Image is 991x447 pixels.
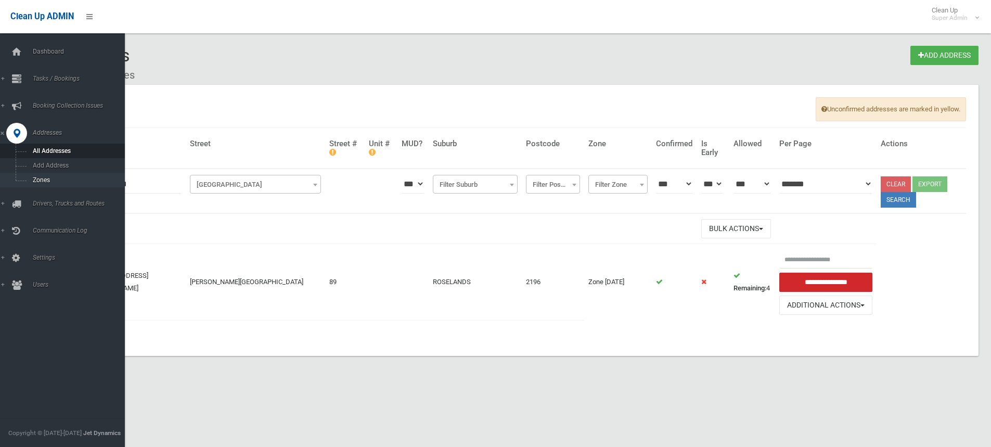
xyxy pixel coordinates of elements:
[30,176,124,184] span: Zones
[584,244,652,320] td: Zone [DATE]
[588,139,648,148] h4: Zone
[30,147,124,155] span: All Addresses
[881,176,911,192] a: Clear
[190,175,321,194] span: Filter Street
[435,177,515,192] span: Filter Suburb
[329,139,361,157] h4: Street #
[30,48,133,55] span: Dashboard
[779,139,873,148] h4: Per Page
[83,429,121,437] strong: Jet Dynamics
[402,139,424,148] h4: MUD?
[10,11,74,21] span: Clean Up ADMIN
[932,14,968,22] small: Super Admin
[30,129,133,136] span: Addresses
[30,281,133,288] span: Users
[816,97,966,121] span: Unconfirmed addresses are marked in yellow.
[30,200,133,207] span: Drivers, Trucks and Routes
[881,192,916,208] button: Search
[30,227,133,234] span: Communication Log
[733,139,771,148] h4: Allowed
[656,139,692,148] h4: Confirmed
[701,139,725,157] h4: Is Early
[881,139,962,148] h4: Actions
[529,177,577,192] span: Filter Postcode
[779,296,873,315] button: Additional Actions
[701,219,771,238] button: Bulk Actions
[369,139,393,157] h4: Unit #
[30,75,133,82] span: Tasks / Bookings
[522,244,584,320] td: 2196
[429,244,522,320] td: ROSELANDS
[526,175,580,194] span: Filter Postcode
[433,175,518,194] span: Filter Suburb
[30,162,124,169] span: Add Address
[733,284,766,292] strong: Remaining:
[433,139,518,148] h4: Suburb
[526,139,580,148] h4: Postcode
[8,429,82,437] span: Copyright © [DATE]-[DATE]
[588,175,648,194] span: Filter Zone
[910,46,979,65] a: Add Address
[30,102,133,109] span: Booking Collection Issues
[192,177,318,192] span: Filter Street
[190,139,321,148] h4: Street
[729,244,775,320] td: 4
[186,244,325,320] td: [PERSON_NAME][GEOGRAPHIC_DATA]
[88,139,182,148] h4: Address
[912,176,947,192] button: Export
[591,177,645,192] span: Filter Zone
[926,6,978,22] span: Clean Up
[30,254,133,261] span: Settings
[325,244,365,320] td: 89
